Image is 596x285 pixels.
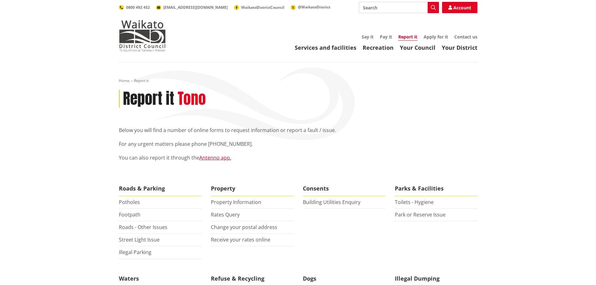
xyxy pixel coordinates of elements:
[211,181,293,196] span: Property
[298,4,330,10] span: @WaikatoDistrict
[119,181,201,196] span: Roads & Parking
[380,34,392,40] a: Pay it
[395,199,434,206] a: Toilets - Hygiene
[395,211,446,218] a: Park or Reserve Issue
[295,44,356,51] a: Services and facilities
[454,34,477,40] a: Contact us
[424,34,448,40] a: Apply for it
[156,5,228,10] a: [EMAIL_ADDRESS][DOMAIN_NAME]
[211,211,240,218] a: Rates Query
[126,5,150,10] span: 0800 492 452
[442,2,477,13] a: Account
[123,90,174,108] h1: Report it
[119,249,151,256] a: Illegal Parking
[119,224,167,231] a: Roads - Other Issues
[199,154,231,161] a: Antenno app.
[119,140,477,148] p: For any urgent matters please phone [PHONE_NUMBER].
[211,199,261,206] a: Property Information
[119,20,166,51] img: Waikato District Council - Te Kaunihera aa Takiwaa o Waikato
[211,236,270,243] a: Receive your rates online
[303,181,385,196] span: Consents
[400,44,436,51] a: Your Council
[134,78,149,83] span: Report it
[119,199,140,206] a: Potholes
[362,34,374,40] a: Say it
[119,5,150,10] a: 0800 492 452
[234,5,284,10] a: WaikatoDistrictCouncil
[363,44,394,51] a: Recreation
[119,154,477,161] p: You can also report it through the
[291,4,330,10] a: @WaikatoDistrict
[178,90,206,108] h2: Tono
[442,44,477,51] a: Your District
[119,236,160,243] a: Street Light Issue
[119,78,477,84] nav: breadcrumb
[359,2,439,13] input: Search input
[211,224,277,231] a: Change your postal address
[119,211,140,218] a: Footpath
[119,126,477,134] p: Below you will find a number of online forms to request information or report a fault / issue.
[398,34,417,41] a: Report it
[119,78,130,83] a: Home
[303,199,360,206] a: Building Utilities Enquiry
[241,5,284,10] span: WaikatoDistrictCouncil
[395,181,477,196] span: Parks & Facilities
[163,5,228,10] span: [EMAIL_ADDRESS][DOMAIN_NAME]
